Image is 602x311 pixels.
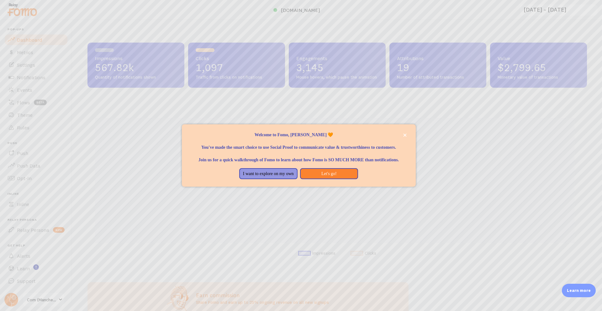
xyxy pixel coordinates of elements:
[562,284,596,297] div: Learn more
[300,168,358,179] button: Let's go!
[189,151,408,163] p: Join us for a quick walkthrough of Fomo to learn about how Fomo is SO MUCH MORE than notifications.
[239,168,298,179] button: I want to explore on my own
[567,288,591,293] p: Learn more
[189,132,408,138] p: Welcome to Fomo, [PERSON_NAME] 🧡
[182,124,416,187] div: Welcome to Fomo, Cengiz Sabedinovski 🧡You&amp;#39;ve made the smart choice to use Social Proof to...
[189,138,408,151] p: You've made the smart choice to use Social Proof to communicate value & trustworthiness to custom...
[402,132,408,138] button: close,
